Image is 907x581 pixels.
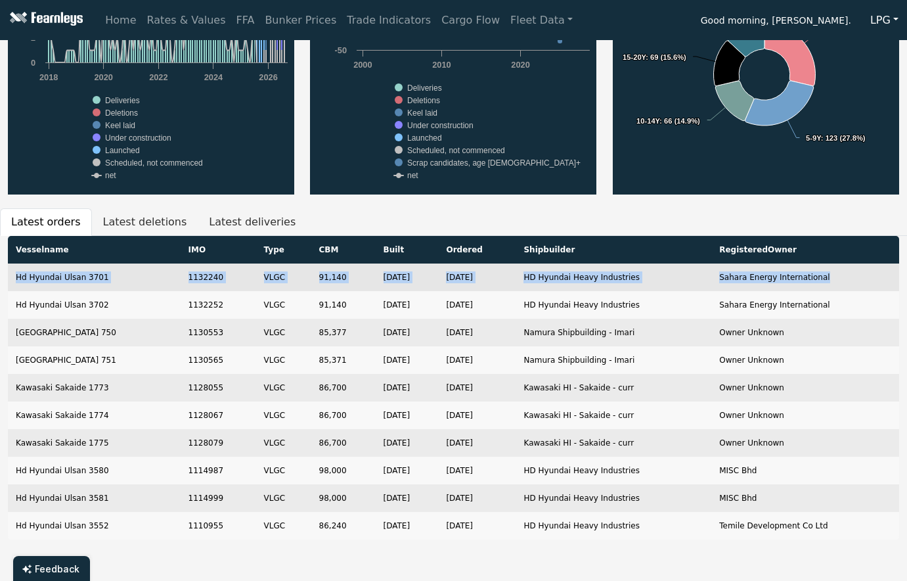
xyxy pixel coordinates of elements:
td: 86,700 [311,429,376,457]
td: Owner Unknown [711,402,899,429]
td: VLGC [256,402,311,429]
td: MISC Bhd [711,484,899,512]
td: 1110955 [181,512,256,540]
text: Keel laid [407,108,437,118]
a: Trade Indicators [342,7,436,34]
td: 86,700 [311,374,376,402]
td: VLGC [256,264,311,291]
td: 98,000 [311,484,376,512]
td: Owner Unknown [711,319,899,346]
td: HD Hyundai Heavy Industries [516,457,711,484]
td: [DATE] [376,512,439,540]
th: Shipbuilder [516,236,711,264]
td: 1130565 [181,346,256,374]
td: [DATE] [376,264,439,291]
text: 2018 [39,72,58,82]
td: Kawasaki HI - Sakaide - curr [516,402,711,429]
td: 1130553 [181,319,256,346]
text: Keel laid [105,121,135,130]
td: 86,700 [311,402,376,429]
td: [DATE] [438,402,516,429]
td: HD Hyundai Heavy Industries [516,264,711,291]
tspan: 5-9Y [806,134,822,142]
td: [DATE] [376,457,439,484]
text: : 66 (14.9%) [636,117,700,125]
td: HD Hyundai Heavy Industries [516,291,711,319]
td: [DATE] [376,484,439,512]
a: Bunker Prices [259,7,342,34]
text: Deliveries [407,83,442,93]
text: Deletions [407,96,440,105]
td: Sahara Energy International [711,291,899,319]
text: 2026 [259,72,277,82]
td: 86,240 [311,512,376,540]
td: VLGC [256,484,311,512]
td: 1114999 [181,484,256,512]
text: Scheduled, not commenced [105,158,203,168]
td: VLGC [256,429,311,457]
td: Namura Shipbuilding - Imari [516,346,711,374]
td: [DATE] [438,512,516,540]
td: [DATE] [438,346,516,374]
td: 85,377 [311,319,376,346]
td: [DATE] [376,429,439,457]
text: net [407,171,418,180]
td: VLGC [256,291,311,319]
text: Launched [407,133,442,143]
text: : 69 (15.6%) [623,53,686,61]
button: Latest deletions [92,208,198,236]
td: Hd Hyundai Ulsan 3581 [8,484,181,512]
td: [DATE] [376,402,439,429]
td: Kawasaki HI - Sakaide - curr [516,374,711,402]
text: Deletions [105,108,138,118]
th: IMO [181,236,256,264]
td: Hd Hyundai Ulsan 3552 [8,512,181,540]
td: [DATE] [438,429,516,457]
td: Kawasaki Sakaide 1775 [8,429,181,457]
tspan: 10-14Y [636,117,661,125]
text: net [105,171,116,180]
td: 85,371 [311,346,376,374]
text: 2020 [512,60,530,70]
td: 1128067 [181,402,256,429]
text: 2010 [433,60,451,70]
td: VLGC [256,346,311,374]
td: Temile Development Co Ltd [711,512,899,540]
span: Good morning, [PERSON_NAME]. [701,11,851,33]
a: Cargo Flow [436,7,505,34]
td: [DATE] [438,484,516,512]
th: Vesselname [8,236,181,264]
td: Sahara Energy International [711,264,899,291]
a: Rates & Values [142,7,231,34]
text: Launched [105,146,140,155]
text: : 123 (27.8%) [806,134,866,142]
td: Owner Unknown [711,429,899,457]
text: Under construction [407,121,474,130]
td: [DATE] [376,346,439,374]
td: VLGC [256,374,311,402]
td: MISC Bhd [711,457,899,484]
th: RegisteredOwner [711,236,899,264]
td: 1132240 [181,264,256,291]
td: Kawasaki HI - Sakaide - curr [516,429,711,457]
td: [DATE] [438,264,516,291]
td: Hd Hyundai Ulsan 3702 [8,291,181,319]
text: 2000 [353,60,372,70]
td: [GEOGRAPHIC_DATA] 750 [8,319,181,346]
a: Fleet Data [505,7,578,34]
td: 1132252 [181,291,256,319]
text: Deliveries [105,96,140,105]
td: HD Hyundai Heavy Industries [516,484,711,512]
text: Under construction [105,133,171,143]
td: [DATE] [376,374,439,402]
td: [DATE] [376,319,439,346]
td: [DATE] [438,457,516,484]
text: 2020 [94,72,112,82]
td: Namura Shipbuilding - Imari [516,319,711,346]
td: Owner Unknown [711,346,899,374]
td: HD Hyundai Heavy Industries [516,512,711,540]
tspan: 15-20Y [623,53,647,61]
td: 91,140 [311,264,376,291]
a: Home [100,7,141,34]
td: [DATE] [438,319,516,346]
